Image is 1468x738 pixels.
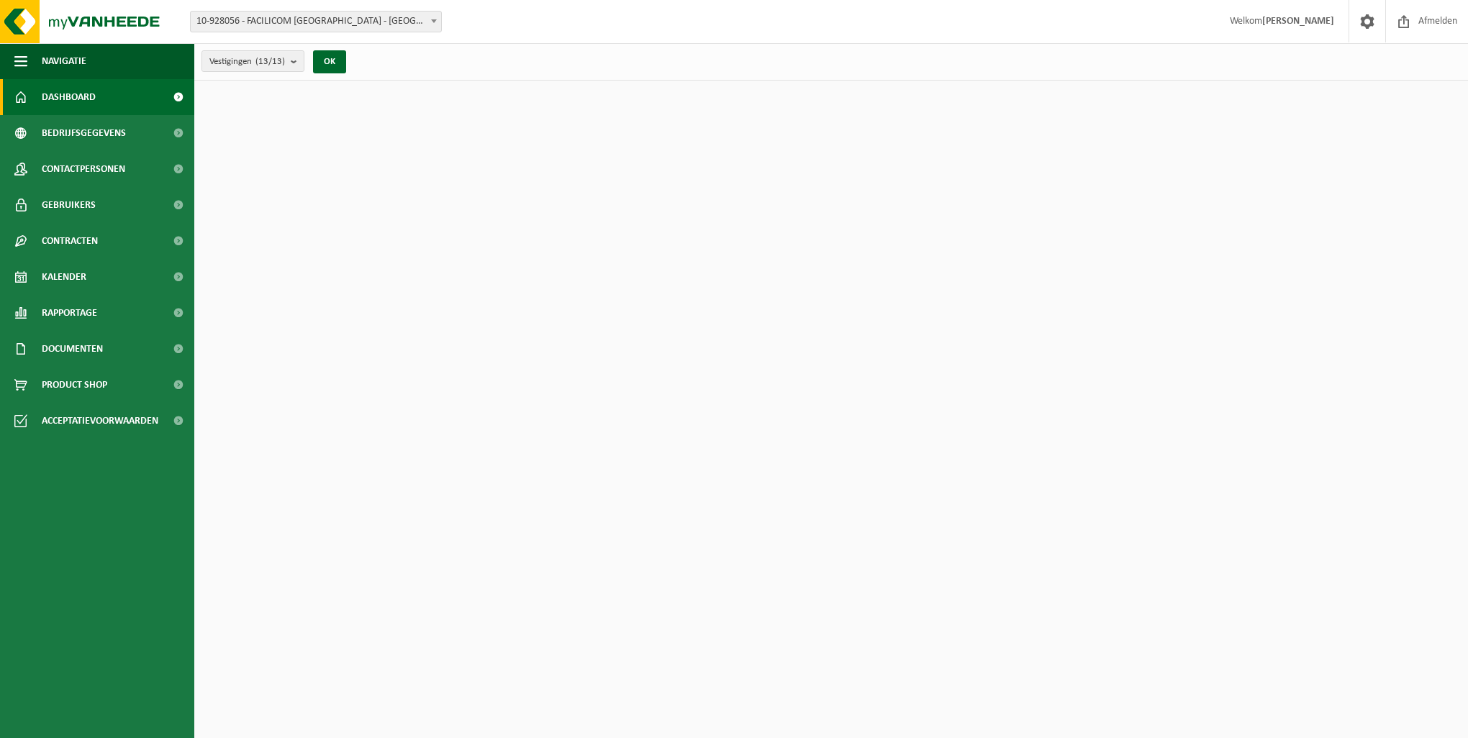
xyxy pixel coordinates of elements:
span: Kalender [42,259,86,295]
span: 10-928056 - FACILICOM NV - ANTWERPEN [190,11,442,32]
span: Contactpersonen [42,151,125,187]
span: Documenten [42,331,103,367]
button: OK [313,50,346,73]
span: Contracten [42,223,98,259]
span: Bedrijfsgegevens [42,115,126,151]
span: Vestigingen [209,51,285,73]
strong: [PERSON_NAME] [1262,16,1334,27]
span: Dashboard [42,79,96,115]
span: Gebruikers [42,187,96,223]
span: Product Shop [42,367,107,403]
span: 10-928056 - FACILICOM NV - ANTWERPEN [191,12,441,32]
count: (13/13) [255,57,285,66]
span: Navigatie [42,43,86,79]
button: Vestigingen(13/13) [201,50,304,72]
span: Acceptatievoorwaarden [42,403,158,439]
span: Rapportage [42,295,97,331]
